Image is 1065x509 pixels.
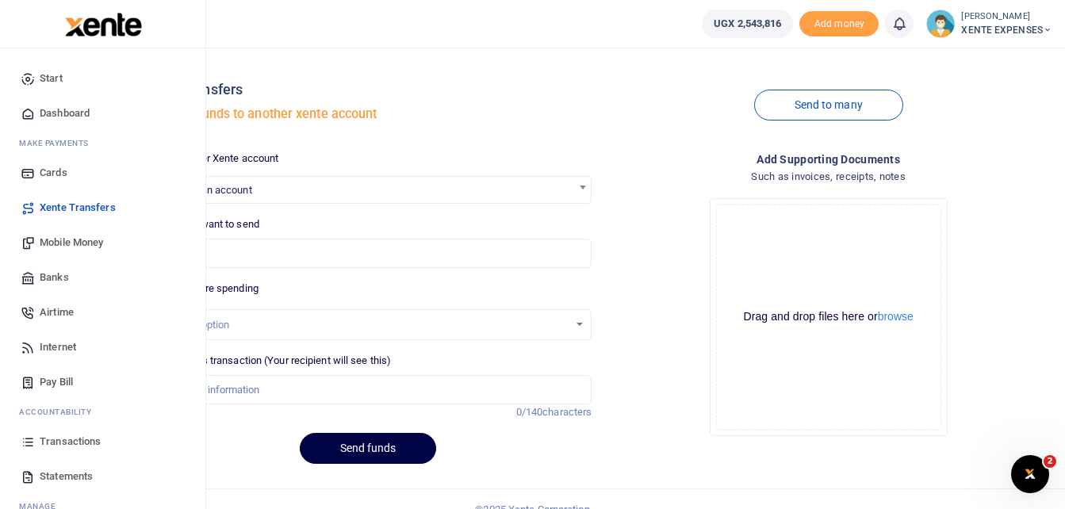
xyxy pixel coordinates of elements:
span: 2 [1044,455,1056,468]
a: Add money [799,17,879,29]
a: Xente Transfers [13,190,193,225]
a: Pay Bill [13,365,193,400]
div: Drag and drop files here or [717,309,940,324]
span: Banks [40,270,69,285]
h4: Xente transfers [144,81,592,98]
a: Statements [13,459,193,494]
span: Pay Bill [40,374,73,390]
div: File Uploader [710,198,948,436]
span: UGX 2,543,816 [714,16,781,32]
span: characters [542,406,592,418]
img: profile-user [926,10,955,38]
span: Search for an account [144,176,592,204]
label: Select another Xente account [144,151,279,166]
input: Enter extra information [144,375,592,405]
button: Send funds [300,433,436,464]
span: Statements [40,469,93,484]
span: 0/140 [516,406,543,418]
a: Banks [13,260,193,295]
a: Internet [13,330,193,365]
span: ake Payments [27,137,89,149]
span: Cards [40,165,67,181]
li: Ac [13,400,193,424]
a: Dashboard [13,96,193,131]
a: Transactions [13,424,193,459]
a: Airtime [13,295,193,330]
button: browse [878,311,914,322]
li: Toup your wallet [799,11,879,37]
img: logo-large [65,13,142,36]
a: Start [13,61,193,96]
label: Memo for this transaction (Your recipient will see this) [144,353,392,369]
span: Mobile Money [40,235,103,251]
span: Add money [799,11,879,37]
small: [PERSON_NAME] [961,10,1052,24]
h4: Add supporting Documents [604,151,1052,168]
a: profile-user [PERSON_NAME] XENTE EXPENSES [926,10,1052,38]
h4: Such as invoices, receipts, notes [604,168,1052,186]
span: Transactions [40,434,101,450]
div: Select an option [156,317,569,333]
a: UGX 2,543,816 [702,10,793,38]
a: Mobile Money [13,225,193,260]
li: M [13,131,193,155]
span: Internet [40,339,76,355]
input: UGX [144,239,592,269]
span: Dashboard [40,105,90,121]
span: Airtime [40,304,74,320]
iframe: Intercom live chat [1011,455,1049,493]
span: Search for an account [145,177,592,201]
a: logo-small logo-large logo-large [63,17,142,29]
a: Send to many [754,90,903,121]
span: countability [31,406,91,418]
span: XENTE EXPENSES [961,23,1052,37]
h5: Transfer funds to another xente account [144,106,592,122]
span: Start [40,71,63,86]
li: Wallet ballance [695,10,799,38]
span: Xente Transfers [40,200,116,216]
a: Cards [13,155,193,190]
